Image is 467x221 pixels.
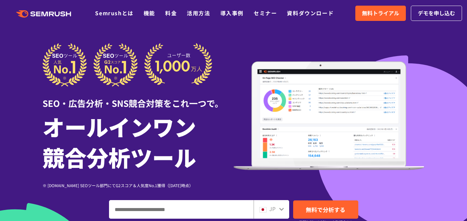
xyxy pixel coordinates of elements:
[165,9,177,17] a: 料金
[109,200,253,218] input: ドメイン、キーワードまたはURLを入力してください
[269,205,276,213] span: JP
[95,9,133,17] a: Semrushとは
[43,111,234,172] h1: オールインワン 競合分析ツール
[43,87,234,110] div: SEO・広告分析・SNS競合対策をこれ一つで。
[355,6,406,21] a: 無料トライアル
[411,6,462,21] a: デモを申し込む
[187,9,210,17] a: 活用方法
[43,182,234,188] div: ※ [DOMAIN_NAME] SEOツール部門にてG2スコア＆人気度No.1獲得（[DATE]時点）
[293,200,358,219] a: 無料で分析する
[220,9,244,17] a: 導入事例
[306,205,345,214] span: 無料で分析する
[144,9,155,17] a: 機能
[362,9,399,18] span: 無料トライアル
[254,9,277,17] a: セミナー
[418,9,455,18] span: デモを申し込む
[287,9,334,17] a: 資料ダウンロード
